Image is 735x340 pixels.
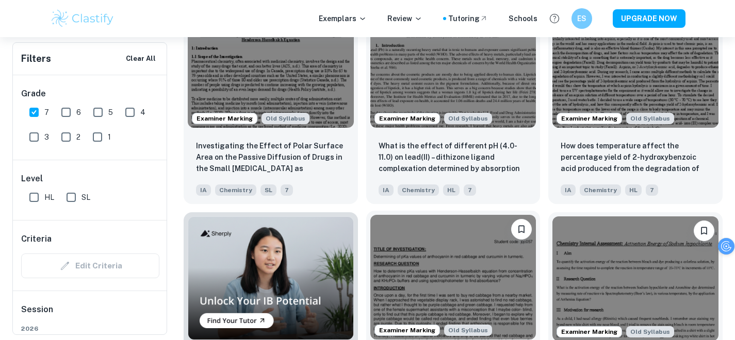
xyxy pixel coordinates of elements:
[561,140,710,175] p: How does temperature affect the percentage yield of 2-hydroxybenzoic acid produced from the degra...
[694,220,714,241] button: Bookmark
[188,216,354,339] img: Thumbnail
[444,325,492,336] span: Old Syllabus
[626,113,674,124] div: Starting from the May 2025 session, the Chemistry IA requirements have changed. It's OK to refer ...
[140,107,145,118] span: 4
[260,184,276,196] span: SL
[613,9,685,28] button: UPGRADE NOW
[50,8,116,29] img: Clastify logo
[76,107,81,118] span: 6
[625,184,642,196] span: HL
[44,192,54,203] span: HL
[444,113,492,124] span: Old Syllabus
[262,113,309,124] div: Starting from the May 2025 session, the Chemistry IA requirements have changed. It's OK to refer ...
[21,233,52,245] h6: Criteria
[443,184,460,196] span: HL
[215,184,256,196] span: Chemistry
[387,13,422,24] p: Review
[444,325,492,336] div: Starting from the May 2025 session, the Chemistry IA requirements have changed. It's OK to refer ...
[509,13,537,24] a: Schools
[262,113,309,124] span: Old Syllabus
[44,131,49,143] span: 3
[196,184,211,196] span: IA
[108,131,111,143] span: 1
[561,184,576,196] span: IA
[375,326,439,335] span: Examiner Marking
[398,184,439,196] span: Chemistry
[21,52,51,66] h6: Filters
[76,131,80,143] span: 2
[626,113,674,124] span: Old Syllabus
[44,107,49,118] span: 7
[319,13,367,24] p: Exemplars
[511,219,532,240] button: Bookmark
[379,140,528,175] p: What is the effect of different pH (4.0-11.0) on lead(II) – dithizone ligand complexation determi...
[281,184,293,196] span: 7
[557,114,622,123] span: Examiner Marking
[370,4,536,128] img: Chemistry IA example thumbnail: What is the effect of different pH (4.0-
[546,10,563,27] button: Help and Feedback
[626,326,674,337] div: Starting from the May 2025 session, the Chemistry IA requirements have changed. It's OK to refer ...
[192,114,257,123] span: Examiner Marking
[21,253,159,278] div: Criteria filters are unavailable when searching by topic
[557,327,622,336] span: Examiner Marking
[21,88,159,100] h6: Grade
[196,140,346,175] p: Investigating the Effect of Polar Surface Area on the Passive Diffusion of Drugs in the Small Int...
[123,51,158,66] button: Clear All
[379,184,394,196] span: IA
[576,13,587,24] h6: ES
[21,173,159,185] h6: Level
[626,326,674,337] span: Old Syllabus
[552,4,718,128] img: Chemistry IA example thumbnail: How does temperature affect the percenta
[188,4,354,128] img: Chemistry IA example thumbnail: Investigating the Effect of Polar Surfac
[580,184,621,196] span: Chemistry
[21,303,159,324] h6: Session
[464,184,476,196] span: 7
[448,13,488,24] a: Tutoring
[21,324,159,333] span: 2026
[646,184,658,196] span: 7
[370,215,536,339] img: Chemistry IA example thumbnail: How to determine pKa values with Henders
[571,8,592,29] button: ES
[81,192,90,203] span: SL
[375,114,439,123] span: Examiner Marking
[444,113,492,124] div: Starting from the May 2025 session, the Chemistry IA requirements have changed. It's OK to refer ...
[108,107,113,118] span: 5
